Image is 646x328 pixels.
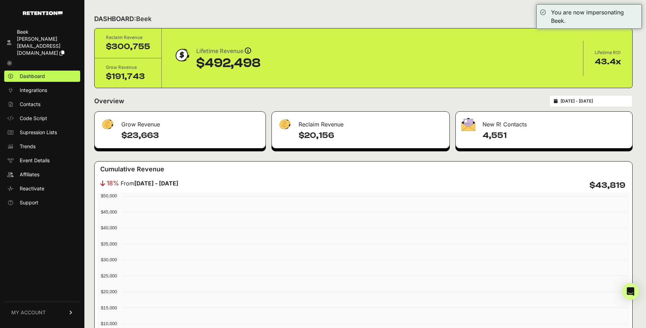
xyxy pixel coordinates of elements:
[4,302,80,323] a: MY ACCOUNT
[589,180,625,191] h4: $43,819
[4,197,80,208] a: Support
[4,169,80,180] a: Affiliates
[101,241,117,247] text: $35,000
[272,112,449,133] div: Reclaim Revenue
[106,64,150,71] div: Grow Revenue
[101,193,117,198] text: $50,000
[461,118,475,131] img: fa-envelope-19ae18322b30453b285274b1b8af3d052b27d846a4fbe8435d1a52b978f639a2.png
[121,179,178,188] span: From
[101,305,117,310] text: $15,000
[20,115,47,122] span: Code Script
[456,112,632,133] div: New R! Contacts
[595,49,621,56] div: Lifetime ROI
[101,257,117,262] text: $30,000
[95,112,266,133] div: Grow Revenue
[622,283,639,300] div: Open Intercom Messenger
[20,73,45,80] span: Dashboard
[101,321,117,326] text: $10,000
[101,225,117,230] text: $40,000
[101,209,117,215] text: $45,000
[173,46,191,64] img: dollar-coin-05c43ed7efb7bc0c12610022525b4bbbb207c7efeef5aecc26f025e68dcafac9.png
[551,8,638,25] div: You are now impersonating Beek.
[4,113,80,124] a: Code Script
[134,180,178,187] strong: [DATE] - [DATE]
[106,71,150,82] div: $191,743
[136,15,152,22] span: Beek
[4,141,80,152] a: Trends
[20,171,39,178] span: Affiliates
[101,289,117,294] text: $20,000
[17,28,77,35] div: Beek
[4,155,80,166] a: Event Details
[4,71,80,82] a: Dashboard
[20,185,44,192] span: Reactivate
[94,96,124,106] h2: Overview
[107,178,119,188] span: 18%
[17,36,60,56] span: [PERSON_NAME][EMAIL_ADDRESS][DOMAIN_NAME]
[20,143,36,150] span: Trends
[4,26,80,59] a: Beek [PERSON_NAME][EMAIL_ADDRESS][DOMAIN_NAME]
[196,46,261,56] div: Lifetime Revenue
[4,99,80,110] a: Contacts
[94,14,152,24] h2: DASHBOARD:
[277,118,292,131] img: fa-dollar-13500eef13a19c4ab2b9ed9ad552e47b0d9fc28b02b83b90ba0e00f96d6372e9.png
[101,273,117,278] text: $25,000
[100,118,114,131] img: fa-dollar-13500eef13a19c4ab2b9ed9ad552e47b0d9fc28b02b83b90ba0e00f96d6372e9.png
[20,199,38,206] span: Support
[23,11,63,15] img: Retention.com
[4,183,80,194] a: Reactivate
[20,87,47,94] span: Integrations
[100,164,164,174] h3: Cumulative Revenue
[299,130,443,141] h4: $20,156
[106,41,150,52] div: $300,755
[20,101,40,108] span: Contacts
[4,85,80,96] a: Integrations
[4,127,80,138] a: Supression Lists
[121,130,260,141] h4: $23,663
[20,129,57,136] span: Supression Lists
[196,56,261,70] div: $492,498
[106,34,150,41] div: Reclaim Revenue
[11,309,46,316] span: MY ACCOUNT
[595,56,621,67] div: 43.4x
[482,130,627,141] h4: 4,551
[20,157,50,164] span: Event Details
